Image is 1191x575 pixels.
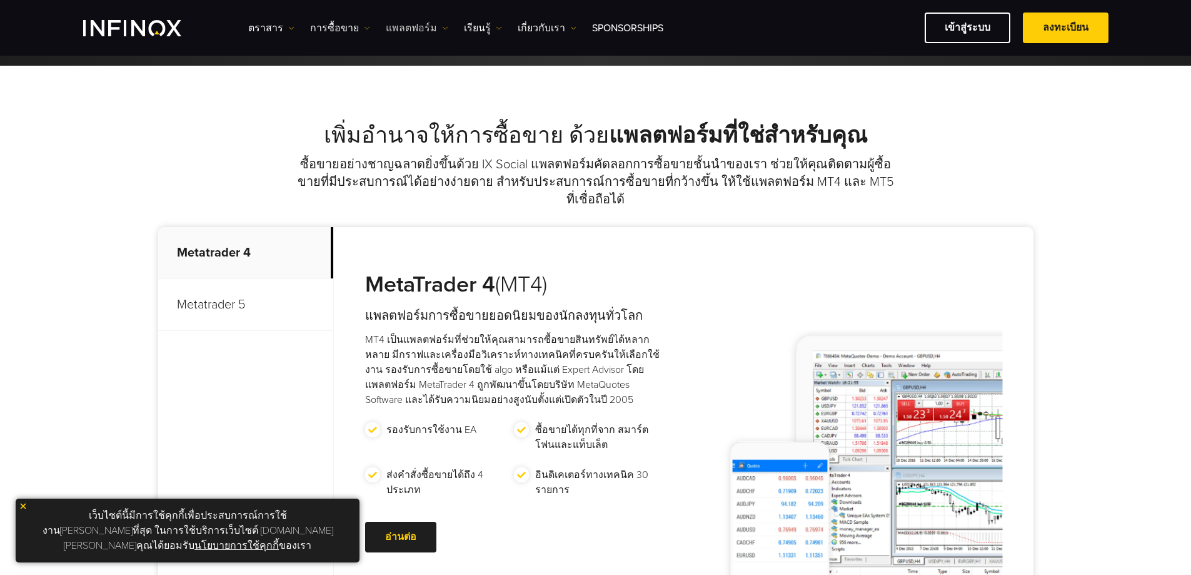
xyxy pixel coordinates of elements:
[518,21,576,36] a: เกี่ยวกับเรา
[310,21,370,36] a: การซื้อขาย
[592,21,663,36] a: Sponsorships
[293,156,899,208] p: ซื้อขายอย่างชาญฉลาดยิ่งขึ้นด้วย IX Social แพลตฟอร์มคัดลอกการซื้อขายชั้นนำของเรา ช่วยให้คุณติดตามผ...
[158,122,1033,150] h2: เพิ่มอำนาจให้การซื้อขาย ด้วย
[365,271,663,298] h3: (MT4)
[22,505,353,556] p: เว็บไซต์นี้มีการใช้คุกกี้เพื่อประสบการณ์การใช้งาน[PERSON_NAME]ที่สุด ในการใช้บริการเว็บไซต์ [DOMA...
[365,522,436,552] a: อ่านต่อ
[609,122,867,149] strong: แพลตฟอร์มที่ใช่สำหรับคุณ
[386,21,448,36] a: แพลตฟอร์ม
[925,13,1010,43] a: เข้าสู่ระบบ
[386,422,476,437] p: รองรับการใช้งาน EA
[1023,13,1108,43] a: ลงทะเบียน
[386,467,508,497] p: ส่งคำสั่งซื้อขายได้ถึง 4 ประเภท
[194,539,279,552] a: นโยบายการใช้คุกกี้
[535,422,657,452] p: ซื้อขายได้ทุกที่จาก สมาร์ตโฟนและแท็บเล็ต
[83,20,211,36] a: INFINOX Logo
[158,279,333,331] p: Metatrader 5
[365,271,495,298] strong: MetaTrader 4
[248,21,294,36] a: ตราสาร
[535,467,657,497] p: อินดิเคเตอร์ทางเทคนิค 30 รายการ
[19,502,28,511] img: yellow close icon
[365,332,663,407] p: MT4 เป็นแพลตฟอร์มที่ช่วยให้คุณสามารถซื้อขายสินทรัพย์ได้หลากหลาย มีกราฟและเครื่องมือวิเคราะห์ทางเท...
[464,21,502,36] a: เรียนรู้
[158,227,333,279] p: Metatrader 4
[365,307,663,325] h4: แพลตฟอร์มการซื้อขายยอดนิยมของนักลงทุนทั่วโลก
